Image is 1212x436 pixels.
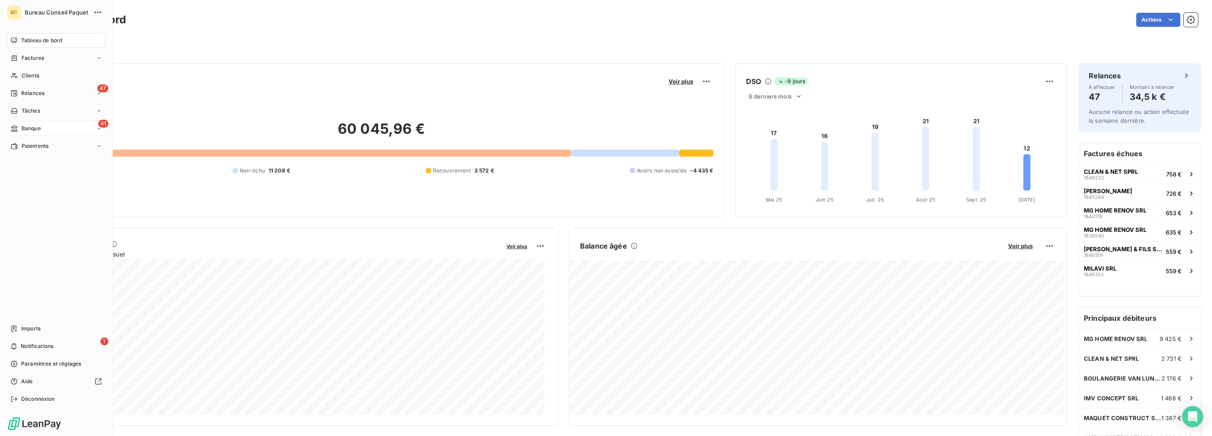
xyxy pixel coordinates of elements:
span: Tâches [22,107,40,115]
span: 758 € [1166,171,1182,178]
span: -4 435 € [690,167,713,175]
span: Voir plus [669,78,693,85]
h6: Relances [1089,70,1121,81]
span: Banque [22,125,41,132]
h4: 47 [1089,90,1115,104]
span: MAQUET CONSTRUCT SRL [1084,414,1161,421]
span: 6 derniers mois [749,93,792,100]
div: Open Intercom Messenger [1182,406,1203,427]
span: 11 208 € [269,167,290,175]
span: 653 € [1166,209,1182,216]
h6: DSO [746,76,761,87]
button: MG HOME RENOV SRL1839540635 € [1079,222,1201,242]
span: 3 572 € [474,167,494,175]
span: Factures [22,54,44,62]
span: [PERSON_NAME] & FILS SRL [1084,245,1162,253]
h6: Factures échues [1079,143,1201,164]
span: Voir plus [506,243,527,249]
span: 1839540 [1084,233,1104,238]
span: 635 € [1166,229,1182,236]
h4: 34,5 k € [1130,90,1175,104]
span: 2 176 € [1161,375,1182,382]
span: 2 731 € [1161,355,1182,362]
button: Actions [1136,13,1180,27]
button: MILAVI SRL1846352559 € [1079,261,1201,280]
span: Notifications [21,342,53,350]
span: 1846352 [1084,272,1104,277]
span: 47 [97,84,108,92]
h2: 60 045,96 € [50,120,713,147]
span: 1 387 € [1161,414,1182,421]
span: Aide [21,377,33,385]
span: MG HOME RENOV SRL [1084,226,1146,233]
tspan: Août 25 [916,197,935,203]
span: MG HOME RENOV SRL [1084,207,1146,214]
span: 559 € [1166,267,1182,275]
button: Voir plus [666,77,696,85]
span: 9 425 € [1160,335,1182,342]
h6: Balance âgée [580,241,627,251]
span: Recouvrement [433,167,471,175]
tspan: Juin 25 [815,197,833,203]
span: 559 € [1166,248,1182,255]
span: BOULANGERIE VAN LUNTER - GUIDICI SPRL [1084,375,1161,382]
span: Chiffre d'affaires mensuel [50,249,500,259]
button: Voir plus [1005,242,1035,250]
tspan: Juil. 25 [866,197,884,203]
span: 1840178 [1084,214,1102,219]
span: 1845284 [1084,194,1104,200]
div: BC [7,5,21,19]
button: MG HOME RENOV SRL1840178653 € [1079,203,1201,222]
span: 1846232 [1084,175,1104,180]
button: CLEAN & NET SPRL1846232758 € [1079,164,1201,183]
a: Aide [7,374,105,388]
span: Voir plus [1008,242,1033,249]
span: IMV CONCEPT SRL [1084,395,1138,402]
span: CLEAN & NET SPRL [1084,355,1139,362]
span: Imports [21,325,41,333]
button: Voir plus [504,242,530,250]
span: [PERSON_NAME] [1084,187,1132,194]
span: 41 [98,120,108,128]
tspan: [DATE] [1018,197,1035,203]
tspan: Mai 25 [766,197,782,203]
span: 1846159 [1084,253,1103,258]
h6: Principaux débiteurs [1079,308,1201,329]
span: Aucune relance ou action effectuée la semaine dernière. [1089,108,1189,124]
img: Logo LeanPay [7,417,62,431]
span: Clients [22,72,39,80]
span: Paiements [22,142,48,150]
span: Montant à relancer [1130,84,1175,90]
button: [PERSON_NAME] & FILS SRL1846159559 € [1079,242,1201,261]
span: Paramètres et réglages [21,360,81,368]
span: -9 jours [775,77,808,85]
span: MILAVI SRL [1084,265,1116,272]
span: Relances [21,89,44,97]
span: Tableau de bord [21,37,62,44]
span: 726 € [1166,190,1182,197]
span: Avoirs non associés [637,167,687,175]
span: Non-échu [240,167,265,175]
span: Déconnexion [21,395,55,403]
button: [PERSON_NAME]1845284726 € [1079,183,1201,203]
span: À effectuer [1089,84,1115,90]
tspan: Sept. 25 [966,197,986,203]
span: 1 468 € [1161,395,1182,402]
span: 1 [100,337,108,345]
span: MG HOME RENOV SRL [1084,335,1148,342]
span: CLEAN & NET SPRL [1084,168,1138,175]
span: Bureau Conseil Paquet [25,9,88,16]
